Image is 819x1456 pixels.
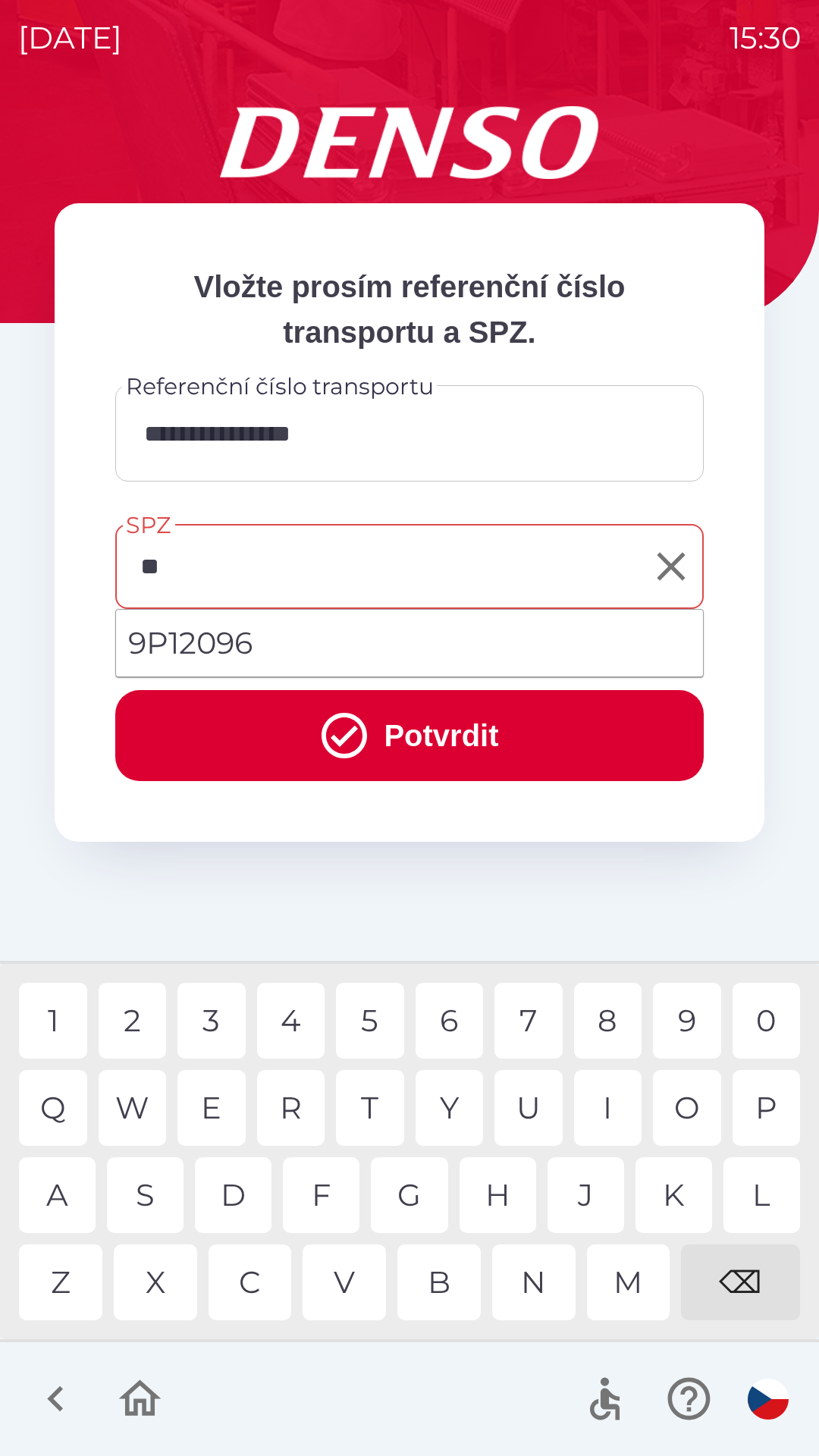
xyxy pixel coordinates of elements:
[55,106,764,179] img: Logo
[18,15,122,61] p: [DATE]
[116,616,703,670] li: 9P12096
[115,690,704,781] button: Potvrdit
[115,264,704,355] p: Vložte prosím referenční číslo transportu a SPZ.
[126,370,434,403] label: Referenční číslo transportu
[730,15,801,61] p: 15:30
[644,539,698,594] button: Clear
[748,1379,789,1420] img: cs flag
[126,509,171,541] label: SPZ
